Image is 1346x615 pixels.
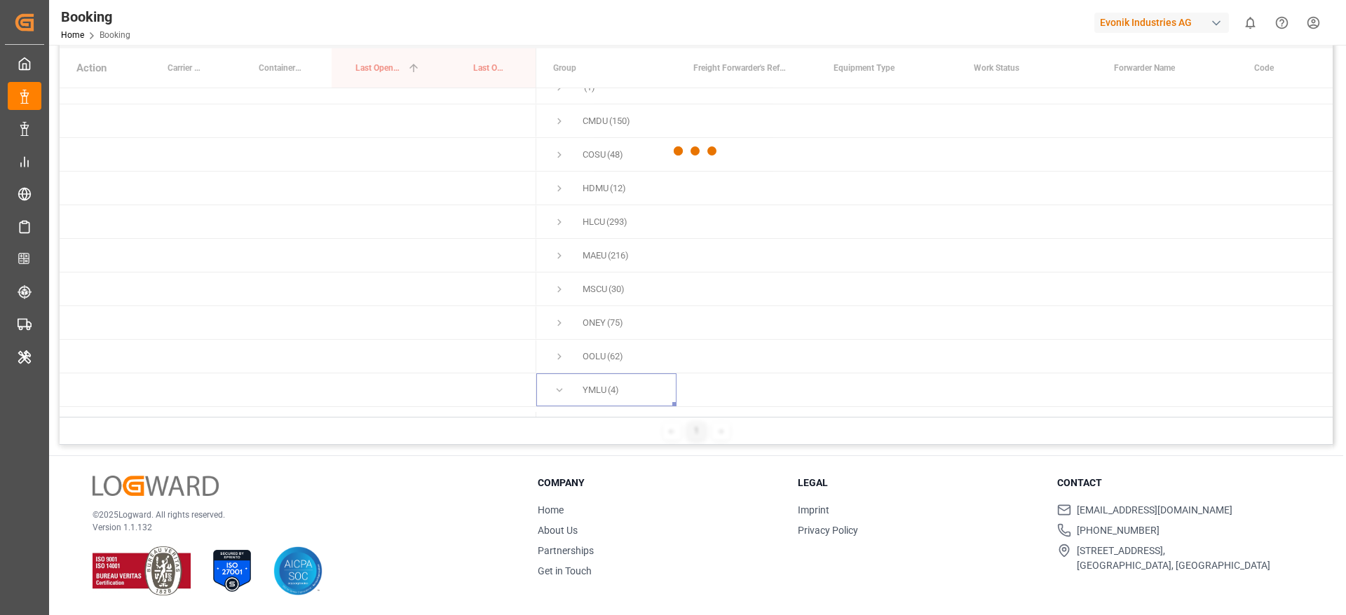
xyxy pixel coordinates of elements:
[1077,544,1270,573] span: [STREET_ADDRESS], [GEOGRAPHIC_DATA], [GEOGRAPHIC_DATA]
[1057,476,1300,490] h3: Contact
[1094,13,1229,33] div: Evonik Industries AG
[93,476,219,496] img: Logward Logo
[1077,523,1160,538] span: [PHONE_NUMBER]
[538,565,592,576] a: Get in Touch
[1077,503,1232,518] span: [EMAIL_ADDRESS][DOMAIN_NAME]
[1235,7,1266,39] button: show 0 new notifications
[798,504,829,516] a: Imprint
[538,504,564,516] a: Home
[538,476,780,490] h3: Company
[273,546,322,595] img: AICPA SOC
[538,545,594,556] a: Partnerships
[798,476,1040,490] h3: Legal
[93,546,191,595] img: ISO 9001 & ISO 14001 Certification
[538,525,578,536] a: About Us
[61,30,84,40] a: Home
[93,521,503,534] p: Version 1.1.132
[93,509,503,521] p: © 2025 Logward. All rights reserved.
[798,525,858,536] a: Privacy Policy
[1266,7,1298,39] button: Help Center
[61,6,130,27] div: Booking
[1094,9,1235,36] button: Evonik Industries AG
[208,546,257,595] img: ISO 27001 Certification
